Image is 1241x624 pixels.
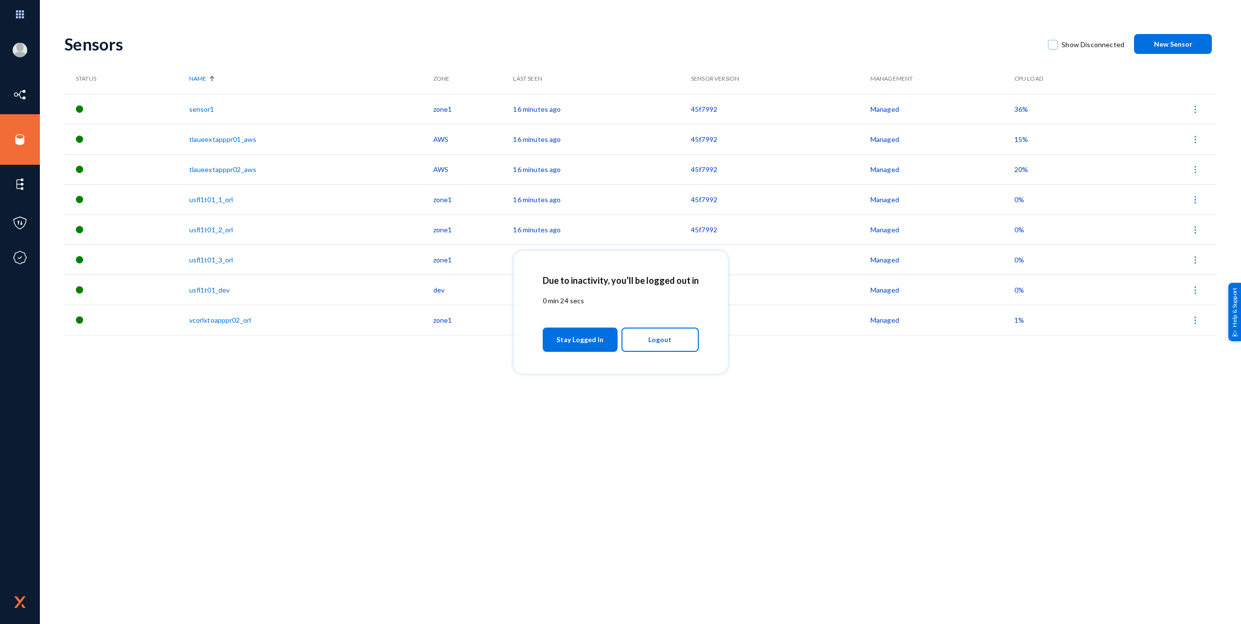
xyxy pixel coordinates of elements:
span: Stay Logged In [556,331,603,348]
button: Stay Logged In [543,328,618,352]
span: Logout [648,331,672,348]
p: 0 min 24 secs [543,295,699,306]
button: Logout [621,328,699,352]
h2: Due to inactivity, you’ll be logged out in [543,275,699,286]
